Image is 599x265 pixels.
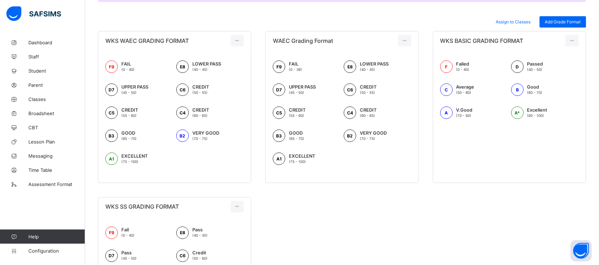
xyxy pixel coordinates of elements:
span: Parent [28,82,85,88]
span: (65 - 70) [121,136,137,141]
span: Fail [121,227,134,233]
span: (40 - 50) [527,67,543,72]
span: Failed [456,61,469,67]
span: Credit [192,250,208,256]
span: CREDIT [289,107,306,113]
span: Dashboard [28,40,85,45]
span: WKS WAEC GRADING FORMAT [105,37,189,44]
span: Classes [28,96,85,102]
span: FAIL [289,61,302,67]
span: B3 [276,133,282,139]
span: (60 - 65) [192,113,208,118]
span: (45 - 50) [121,256,137,261]
span: F9 [109,230,114,236]
span: C [445,87,448,92]
span: (50 - 55) [192,90,208,95]
span: CREDIT [360,107,377,113]
span: (65 - 70) [289,136,304,141]
span: (80 - 100) [527,113,544,118]
span: CREDIT [360,84,377,90]
span: (50 - 60) [192,256,208,261]
img: safsims [6,6,61,21]
span: (0 - 40) [121,233,134,238]
span: (70 - 75) [360,136,375,141]
span: CREDIT [192,84,209,90]
span: A1 [109,156,114,162]
span: A1 [276,156,282,162]
span: Configuration [28,248,85,254]
span: (70 - 80) [456,113,472,118]
span: Lesson Plan [28,139,85,145]
span: (45 - 50) [289,90,304,95]
span: (40 - 45) [192,67,208,72]
span: D7 [109,87,115,92]
button: Open asap [571,240,592,261]
span: (50 - 55) [360,90,375,95]
span: F9 [276,64,282,69]
span: CREDIT [192,107,209,113]
span: GOOD [121,130,137,136]
span: Passed [527,61,543,67]
span: E8 [180,64,185,69]
span: D7 [109,253,115,259]
span: B2 [347,133,353,139]
span: (50 - 60) [456,90,472,95]
span: C6 [180,253,186,259]
span: Assign to Classes [496,19,531,24]
span: GOOD [289,130,304,136]
span: D7 [276,87,282,92]
span: LOWER PASS [360,61,389,67]
span: A [445,110,448,115]
span: UPPER PASS [121,84,148,90]
span: Add Grade Format [545,19,581,24]
span: B [516,87,519,92]
span: C4 [347,110,353,115]
span: Pass [121,250,137,256]
span: (55 - 60) [121,113,137,118]
span: (75 - 100) [289,159,306,164]
span: VERY GOOD [192,130,219,136]
span: (0 - 40) [456,67,469,72]
span: CBT [28,125,85,130]
span: D [516,64,519,69]
span: C6 [347,87,353,92]
span: V.Good [456,107,473,113]
span: (0 - 39) [289,67,302,72]
span: CREDIT [121,107,138,113]
span: WAEC Grading Format [273,37,333,44]
span: EXCELLENT [289,153,315,159]
span: FAIL [121,61,134,67]
span: Excellent [527,107,548,113]
span: (40 - 45) [192,233,208,238]
span: (0 - 40) [121,67,134,72]
span: LOWER PASS [192,61,221,67]
span: Staff [28,54,85,60]
span: F [445,64,448,69]
span: E8 [180,230,185,236]
span: (55 - 60) [289,113,304,118]
span: Pass [192,227,208,233]
span: C4 [180,110,186,115]
span: Assessment Format [28,181,85,187]
span: (70 - 75) [192,136,208,141]
span: C5 [109,110,115,115]
span: B2 [180,133,186,139]
span: Average [456,84,474,90]
span: Help [28,234,85,239]
span: WKS BASIC GRADING FORMAT [440,37,523,44]
span: Good [527,84,543,90]
span: WKS SS GRADING FORMAT [105,203,179,210]
span: (60 - 70) [527,90,543,95]
span: Time Table [28,167,85,173]
span: (40 - 45) [360,67,375,72]
span: Student [28,68,85,74]
span: E8 [347,64,353,69]
span: F9 [109,64,114,69]
span: (45 - 50) [121,90,137,95]
span: C5 [276,110,282,115]
span: EXCELLENT [121,153,148,159]
span: B3 [109,133,115,139]
span: (60 - 65) [360,113,375,118]
span: C6 [180,87,186,92]
span: VERY GOOD [360,130,387,136]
